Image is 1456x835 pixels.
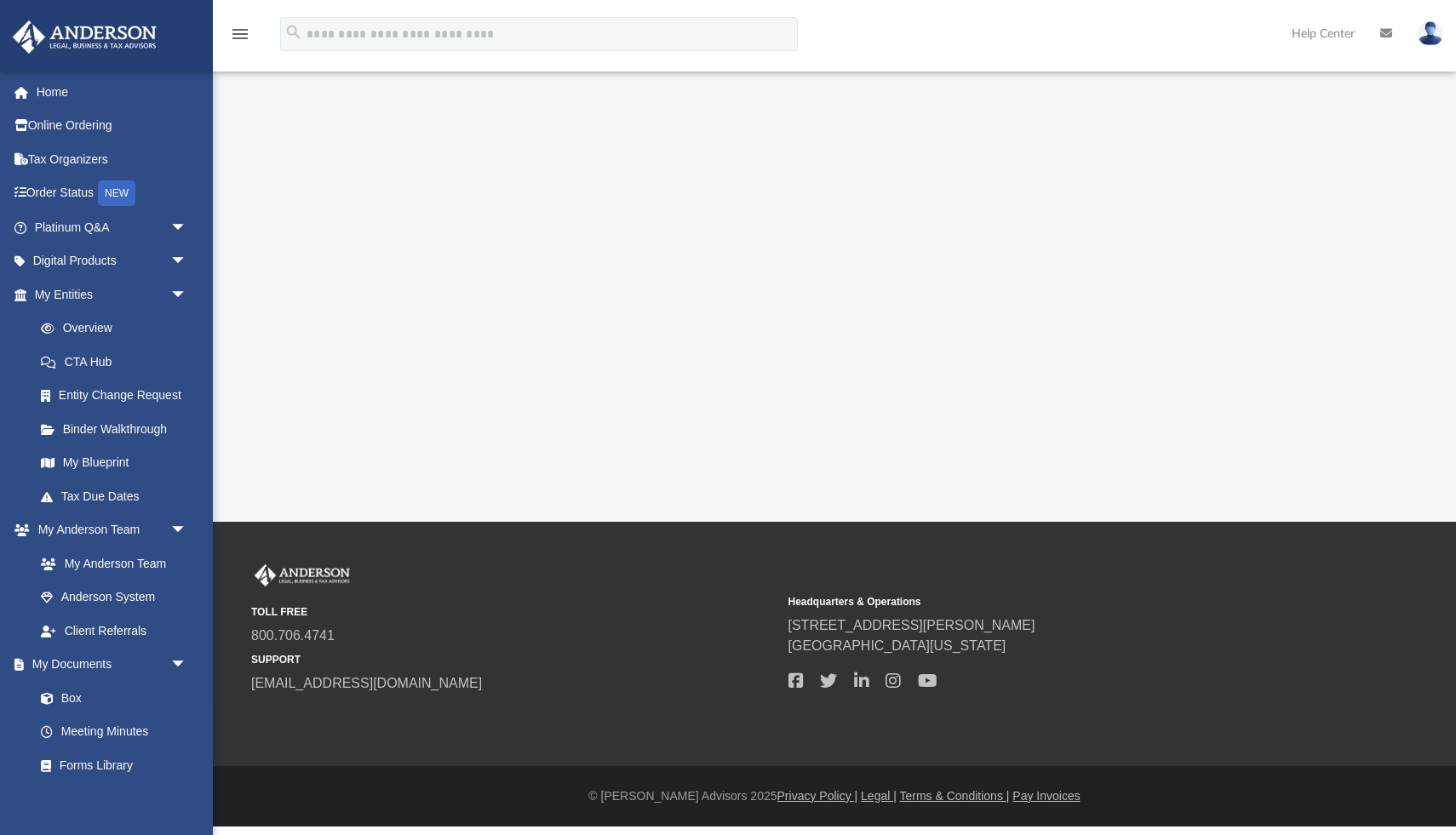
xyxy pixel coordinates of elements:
[12,176,213,211] a: Order StatusNEW
[788,618,1035,632] a: [STREET_ADDRESS][PERSON_NAME]
[251,604,777,620] small: TOLL FREE
[1418,21,1443,46] img: User Pic
[12,648,204,682] a: My Documentsarrow_drop_down
[12,244,213,278] a: Digital Productsarrow_drop_down
[98,180,135,206] div: NEW
[24,715,204,749] a: Meeting Minutes
[213,787,1456,805] div: © [PERSON_NAME] Advisors 2025
[24,546,196,580] a: My Anderson Team
[251,564,353,586] img: Anderson Advisors Platinum Portal
[170,210,204,245] span: arrow_drop_down
[861,789,897,803] a: Legal |
[777,789,858,803] a: Privacy Policy |
[12,142,213,176] a: Tax Organizers
[170,277,204,312] span: arrow_drop_down
[230,32,250,44] a: menu
[284,23,303,42] i: search
[24,748,196,782] a: Forms Library
[12,513,204,547] a: My Anderson Teamarrow_drop_down
[251,628,335,643] a: 800.706.4741
[24,312,213,346] a: Overview
[230,24,250,44] i: menu
[24,379,213,413] a: Entity Change Request
[8,20,162,54] img: Anderson Advisors Platinum Portal
[12,277,213,312] a: My Entitiesarrow_drop_down
[251,652,777,667] small: SUPPORT
[24,345,213,379] a: CTA Hub
[251,676,482,690] a: [EMAIL_ADDRESS][DOMAIN_NAME]
[1012,789,1080,803] a: Pay Invoices
[24,580,204,615] a: Anderson System
[170,648,204,683] span: arrow_drop_down
[900,789,1010,803] a: Terms & Conditions |
[12,75,213,109] a: Home
[12,109,213,143] a: Online Ordering
[12,210,213,244] a: Platinum Q&Aarrow_drop_down
[788,638,1006,653] a: [GEOGRAPHIC_DATA][US_STATE]
[170,513,204,548] span: arrow_drop_down
[24,681,196,715] a: Box
[24,479,213,513] a: Tax Due Dates
[24,446,204,480] a: My Blueprint
[24,614,204,648] a: Client Referrals
[170,244,204,279] span: arrow_drop_down
[24,412,213,446] a: Binder Walkthrough
[788,594,1314,609] small: Headquarters & Operations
